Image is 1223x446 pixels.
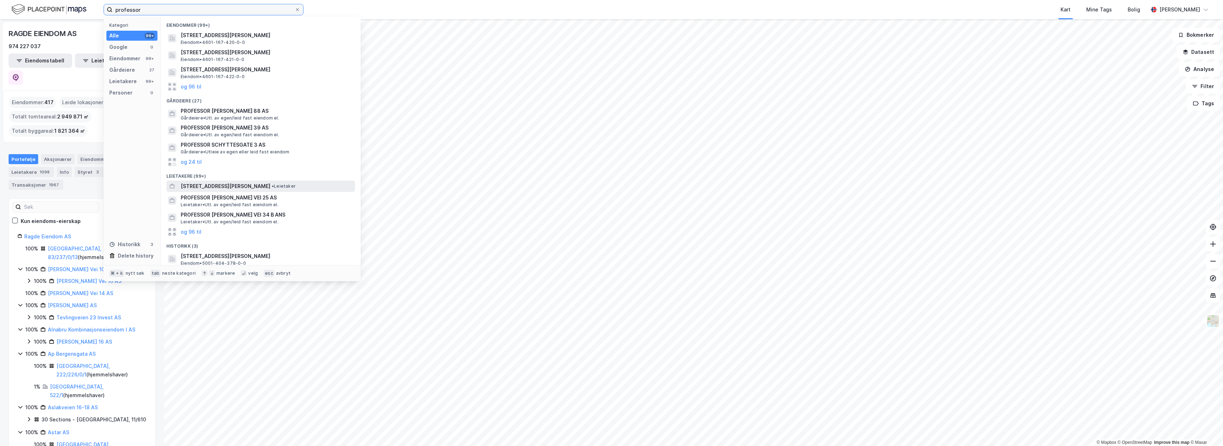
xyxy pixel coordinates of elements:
a: [GEOGRAPHIC_DATA], 83/237/0/13 [48,245,101,260]
div: 974 227 037 [9,42,41,51]
button: Tags [1187,96,1220,111]
div: 100% [25,244,38,253]
input: Søk [21,202,99,212]
div: 3 [149,242,155,247]
div: 0 [149,44,155,50]
div: Delete history [118,252,154,260]
a: [PERSON_NAME] Vei 10 AS [56,278,121,284]
span: [STREET_ADDRESS][PERSON_NAME] [181,182,270,191]
span: Eiendom • 4601-167-422-0-0 [181,74,245,80]
span: [STREET_ADDRESS][PERSON_NAME] [181,65,352,74]
div: Gårdeiere [109,66,135,74]
div: nytt søk [126,270,145,276]
div: 100% [25,350,38,358]
a: [PERSON_NAME] AS [48,302,97,308]
div: ( hjemmelshaver ) [50,382,147,400]
div: Leietakere (99+) [161,168,361,181]
div: 100% [25,301,38,310]
a: Improve this map [1154,440,1189,445]
div: neste kategori [162,270,196,276]
div: 1967 [47,181,60,188]
a: Tevlingveien 23 Invest AS [56,314,121,320]
div: tab [150,270,161,277]
div: 100% [25,265,38,274]
a: Astar AS [48,429,69,435]
span: PROFESSOR [PERSON_NAME] 39 AS [181,123,352,132]
div: RAGDE EIENDOM AS [9,28,78,39]
div: Kategori [109,22,157,28]
a: Ap Bergensgata AS [48,351,96,357]
span: Gårdeiere • Utleie av egen eller leid fast eiendom [181,149,290,155]
span: Leietaker • Utl. av egen/leid fast eiendom el. [181,202,279,208]
div: 100% [25,325,38,334]
div: 100% [34,338,47,346]
a: [PERSON_NAME] Vei 14 AS [48,290,113,296]
span: • [272,183,274,189]
a: [PERSON_NAME] Vei 10 Invest AS [48,266,130,272]
button: og 96 til [181,228,201,236]
div: 100% [25,289,38,298]
div: ( hjemmelshaver ) [48,244,147,262]
span: Gårdeiere • Utl. av egen/leid fast eiendom el. [181,132,279,138]
div: 100% [25,428,38,437]
div: 100% [34,313,47,322]
button: og 24 til [181,158,202,166]
div: Leide lokasjoner : [59,97,110,108]
div: Gårdeiere (27) [161,92,361,105]
div: 0 [149,90,155,96]
button: Analyse [1179,62,1220,76]
span: PROFESSOR [PERSON_NAME] VEI 25 AS [181,193,352,202]
img: logo.f888ab2527a4732fd821a326f86c7f29.svg [11,3,86,16]
div: Historikk [109,240,140,249]
span: Eiendom • 4601-167-421-0-0 [181,57,244,62]
div: 27 [149,67,155,73]
span: [STREET_ADDRESS][PERSON_NAME] [181,252,352,260]
span: [STREET_ADDRESS][PERSON_NAME] [181,31,352,40]
div: 3 [94,168,101,176]
div: Styret [75,167,104,177]
div: velg [248,270,258,276]
button: Eiendomstabell [9,54,72,68]
div: esc [264,270,275,277]
span: Eiendom • 4601-167-420-0-0 [181,40,245,45]
div: 1098 [38,168,51,176]
div: Alle [109,31,119,40]
span: PROFESSOR [PERSON_NAME] 88 AS [181,107,352,115]
div: 99+ [145,56,155,61]
span: Leietaker • Utl. av egen/leid fast eiendom el. [181,219,279,225]
div: Eiendommer [77,154,124,164]
span: Leietaker [272,183,296,189]
div: [PERSON_NAME] [1159,5,1200,14]
div: Leietakere [109,77,137,86]
div: Leietakere [9,167,54,177]
div: 100% [34,362,47,370]
div: Personer [109,88,132,97]
button: Leietakertabell [75,54,139,68]
a: Ragde Eiendom AS [24,233,71,239]
a: Aslakveien 16-18 AS [48,404,98,410]
a: OpenStreetMap [1118,440,1152,445]
input: Søk på adresse, matrikkel, gårdeiere, leietakere eller personer [112,4,295,15]
button: og 96 til [181,82,201,91]
a: [PERSON_NAME] 16 AS [56,339,112,345]
div: Totalt byggareal : [9,125,88,137]
a: [GEOGRAPHIC_DATA], 522/1 [50,384,104,398]
div: 1% [34,382,40,391]
img: Z [1206,314,1220,328]
div: Mine Tags [1086,5,1112,14]
div: Kontrollprogram for chat [1187,412,1223,446]
iframe: Chat Widget [1187,412,1223,446]
div: Totalt tomteareal : [9,111,91,122]
div: ⌘ + k [109,270,124,277]
span: Gårdeiere • Utl. av egen/leid fast eiendom el. [181,115,279,121]
div: Google [109,43,127,51]
div: Eiendommer [109,54,140,63]
div: Kun eiendoms-eierskap [21,217,81,225]
div: avbryt [276,270,291,276]
div: 99+ [145,33,155,39]
div: markere [216,270,235,276]
button: Datasett [1177,45,1220,59]
div: Eiendommer : [9,97,56,108]
div: Portefølje [9,154,38,164]
span: Eiendom • 5001-404-378-0-0 [181,260,246,266]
